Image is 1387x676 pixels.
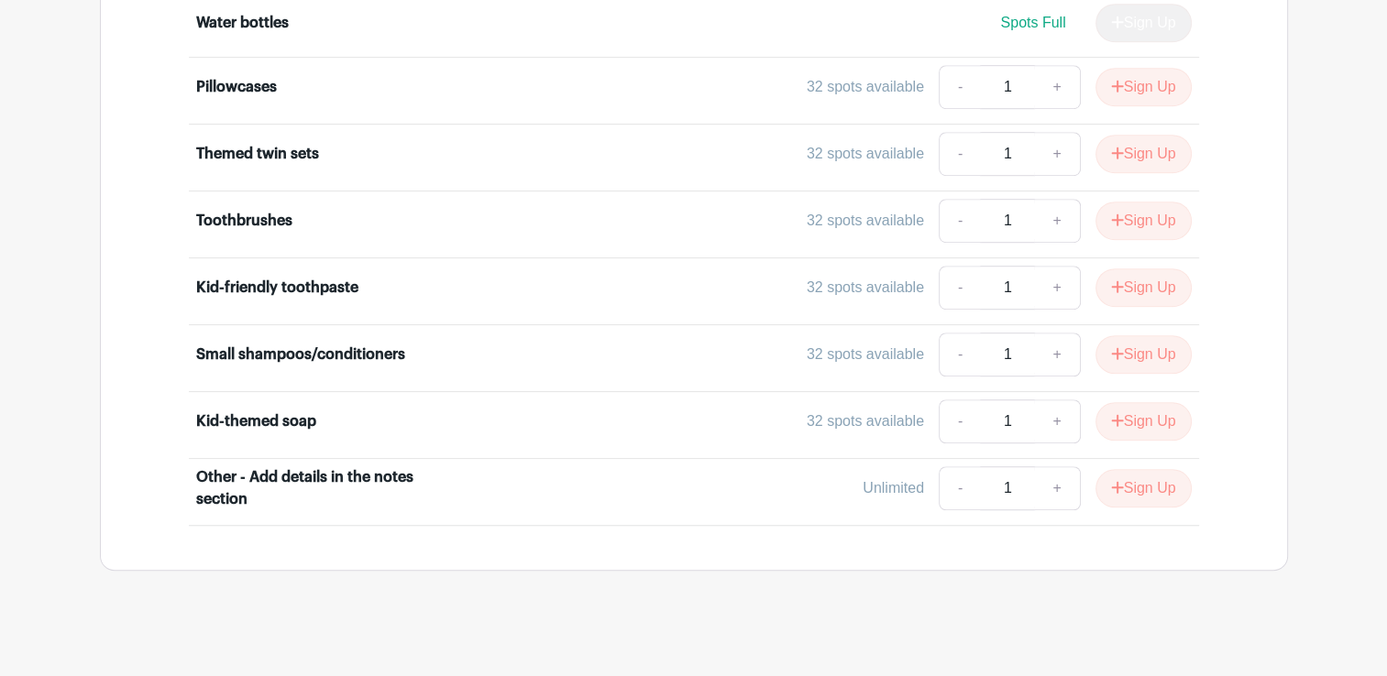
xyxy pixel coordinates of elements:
div: Water bottles [196,12,289,34]
a: + [1034,399,1080,443]
a: - [939,266,981,310]
button: Sign Up [1095,402,1192,441]
div: 32 spots available [807,210,924,232]
a: + [1034,199,1080,243]
div: Kid-themed soap [196,410,316,432]
div: 32 spots available [807,410,924,432]
a: + [1034,132,1080,176]
a: - [939,466,981,510]
button: Sign Up [1095,268,1192,307]
div: Pillowcases [196,76,277,98]
a: - [939,65,981,109]
button: Sign Up [1095,469,1192,507]
a: - [939,132,981,176]
a: - [939,333,981,376]
button: Sign Up [1095,68,1192,106]
div: Small shampoos/conditioners [196,343,405,365]
a: - [939,199,981,243]
button: Sign Up [1095,202,1192,240]
div: Unlimited [863,477,924,499]
div: Toothbrushes [196,210,292,232]
span: Spots Full [1000,15,1065,30]
div: 32 spots available [807,143,924,165]
div: 32 spots available [807,76,924,98]
a: + [1034,466,1080,510]
a: + [1034,65,1080,109]
div: 32 spots available [807,343,924,365]
div: Kid-friendly toothpaste [196,277,358,299]
button: Sign Up [1095,135,1192,173]
a: + [1034,266,1080,310]
a: - [939,399,981,443]
button: Sign Up [1095,335,1192,374]
div: Other - Add details in the notes section [196,466,424,510]
a: + [1034,333,1080,376]
div: Themed twin sets [196,143,319,165]
div: 32 spots available [807,277,924,299]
